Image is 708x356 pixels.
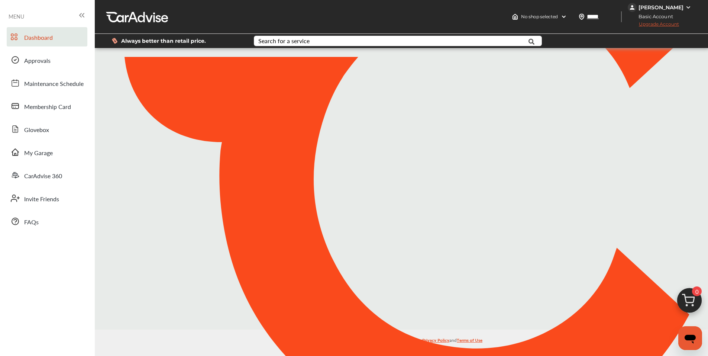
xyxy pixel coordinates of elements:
span: No shop selected [521,14,558,20]
img: header-home-logo.8d720a4f.svg [512,14,518,20]
span: Approvals [24,56,51,66]
span: Invite Friends [24,195,59,204]
span: My Garage [24,148,53,158]
a: FAQs [7,212,87,231]
span: 0 [692,286,702,296]
img: dollor_label_vector.a70140d1.svg [112,38,117,44]
div: [PERSON_NAME] [639,4,683,11]
span: MENU [9,13,24,19]
a: Maintenance Schedule [7,73,87,93]
span: Dashboard [24,33,53,43]
img: location_vector.a44bc228.svg [579,14,585,20]
img: CA_CheckIcon.cf4f08d4.svg [383,164,416,192]
img: header-divider.bc55588e.svg [621,11,622,22]
div: Search for a service [258,38,310,44]
p: By using the CarAdvise application, you agree to our and [95,336,708,344]
a: Invite Friends [7,189,87,208]
a: Glovebox [7,119,87,139]
a: Dashboard [7,27,87,46]
span: Upgrade Account [628,21,679,31]
img: WGsFRI8htEPBVLJbROoPRyZpYNWhNONpIPPETTm6eUC0GeLEiAAAAAElFTkSuQmCC [685,4,691,10]
span: Glovebox [24,125,49,135]
a: Approvals [7,50,87,70]
a: CarAdvise 360 [7,166,87,185]
span: Membership Card [24,102,71,112]
span: Always better than retail price. [121,38,206,44]
a: My Garage [7,142,87,162]
iframe: Button to launch messaging window [678,326,702,350]
img: jVpblrzwTbfkPYzPPzSLxeg0AAAAASUVORK5CYII= [628,3,637,12]
span: FAQs [24,218,39,227]
span: Maintenance Schedule [24,79,84,89]
img: cart_icon.3d0951e8.svg [672,285,707,320]
span: CarAdvise 360 [24,171,62,181]
img: header-down-arrow.9dd2ce7d.svg [561,14,567,20]
span: Basic Account [628,13,679,20]
a: Membership Card [7,96,87,116]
